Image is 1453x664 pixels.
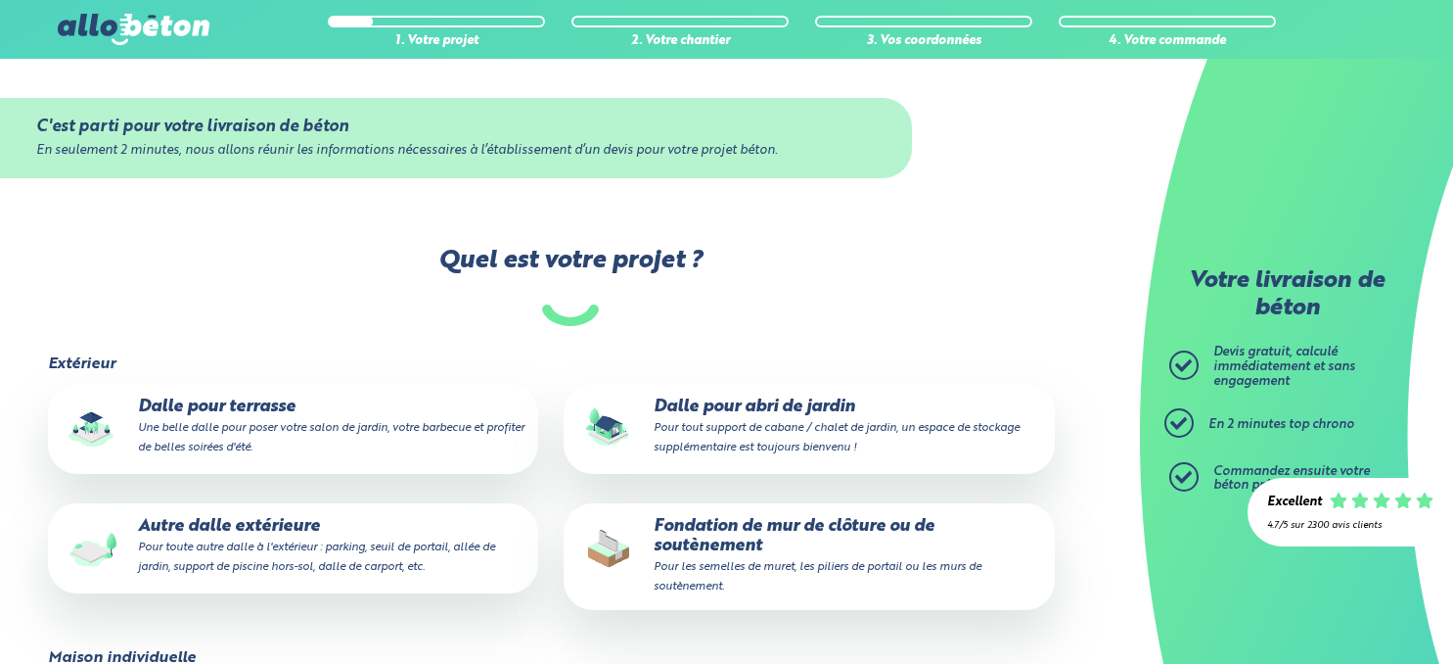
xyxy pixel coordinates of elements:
[62,398,525,457] p: Dalle pour terrasse
[1279,588,1431,642] iframe: Help widget launcher
[48,356,115,373] legend: Extérieur
[58,14,208,45] img: allobéton
[1208,418,1354,431] span: En 2 minutes top chrono
[1213,346,1355,387] span: Devis gratuit, calculé immédiatement et sans engagement
[328,34,545,49] div: 1. Votre projet
[577,517,640,580] img: final_use.values.closing_wall_fundation
[571,34,789,49] div: 2. Votre chantier
[62,517,525,577] p: Autre dalle extérieure
[62,517,124,580] img: final_use.values.outside_slab
[815,34,1032,49] div: 3. Vos coordonnées
[654,561,981,593] small: Pour les semelles de muret, les piliers de portail ou les murs de soutènement.
[1059,34,1276,49] div: 4. Votre commande
[577,398,1041,457] p: Dalle pour abri de jardin
[138,542,495,573] small: Pour toute autre dalle à l'extérieur : parking, seuil de portail, allée de jardin, support de pis...
[46,247,1095,326] label: Quel est votre projet ?
[1174,268,1399,322] p: Votre livraison de béton
[577,517,1041,596] p: Fondation de mur de clôture ou de soutènement
[36,144,875,159] div: En seulement 2 minutes, nous allons réunir les informations nécessaires à l’établissement d’un de...
[138,422,524,453] small: Une belle dalle pour poser votre salon de jardin, votre barbecue et profiter de belles soirées d'...
[1213,465,1370,493] span: Commandez ensuite votre béton prêt à l'emploi
[62,398,124,460] img: final_use.values.terrace
[654,422,1020,453] small: Pour tout support de cabane / chalet de jardin, un espace de stockage supplémentaire est toujours...
[577,398,640,460] img: final_use.values.garden_shed
[36,118,875,136] div: C'est parti pour votre livraison de béton
[1267,496,1322,510] div: Excellent
[1267,520,1433,531] div: 4.7/5 sur 2300 avis clients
